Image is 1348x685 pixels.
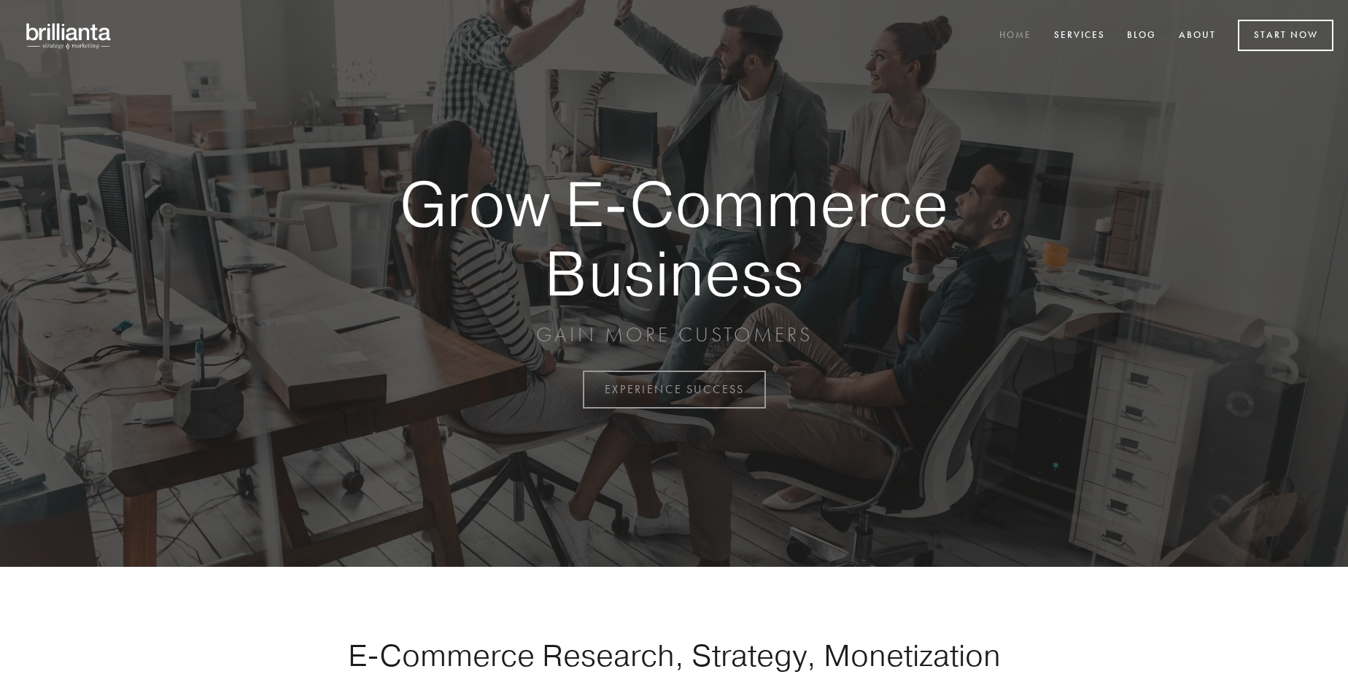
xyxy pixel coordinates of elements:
img: brillianta - research, strategy, marketing [15,15,124,57]
a: Start Now [1238,20,1333,51]
a: EXPERIENCE SUCCESS [583,371,766,409]
a: Services [1045,24,1115,48]
a: Home [990,24,1041,48]
a: About [1169,24,1225,48]
a: Blog [1117,24,1166,48]
p: GAIN MORE CUSTOMERS [349,322,999,348]
strong: Grow E-Commerce Business [349,169,999,307]
h1: E-Commerce Research, Strategy, Monetization [302,637,1046,673]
